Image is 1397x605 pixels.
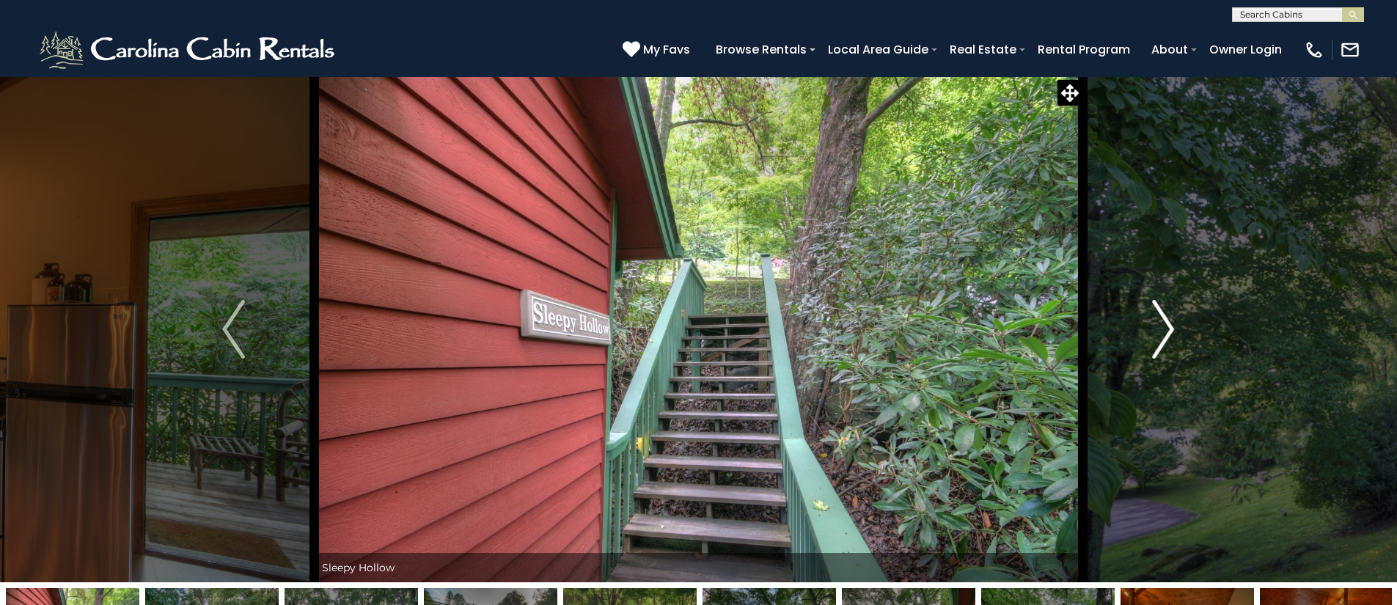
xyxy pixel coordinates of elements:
a: About [1144,37,1195,62]
a: My Favs [623,40,694,59]
a: Local Area Guide [821,37,936,62]
button: Next [1082,76,1244,582]
a: Rental Program [1030,37,1137,62]
a: Owner Login [1202,37,1289,62]
span: My Favs [643,40,690,59]
img: White-1-2.png [37,28,341,72]
img: arrow [222,300,244,359]
a: Browse Rentals [708,37,814,62]
a: Real Estate [942,37,1024,62]
div: Sleepy Hollow [315,553,1083,582]
button: Previous [153,76,314,582]
img: phone-regular-white.png [1304,40,1324,60]
img: mail-regular-white.png [1340,40,1360,60]
img: arrow [1152,300,1174,359]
